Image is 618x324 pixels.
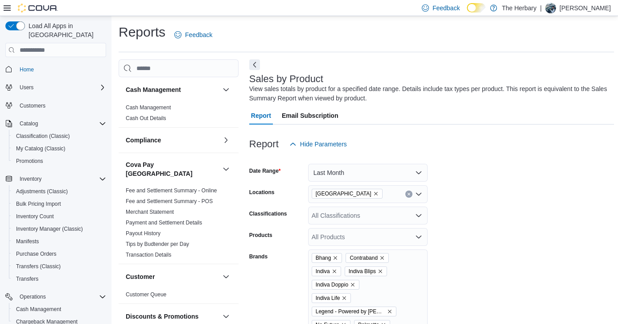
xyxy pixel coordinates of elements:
[16,275,38,282] span: Transfers
[12,211,58,222] a: Inventory Count
[9,142,110,155] button: My Catalog (Classic)
[126,230,161,237] a: Payout History
[9,273,110,285] button: Transfers
[2,291,110,303] button: Operations
[312,307,396,316] span: Legend - Powered by Indiva
[126,136,161,145] h3: Compliance
[2,62,110,75] button: Home
[433,4,460,12] span: Feedback
[16,118,106,129] span: Catalog
[126,187,217,194] a: Fee and Settlement Summary - Online
[378,269,383,274] button: Remove Indiva Blips from selection in this group
[545,3,556,13] div: Brandon Eddie
[2,117,110,130] button: Catalog
[126,85,181,94] h3: Cash Management
[12,261,64,272] a: Transfers (Classic)
[249,59,260,70] button: Next
[9,223,110,235] button: Inventory Manager (Classic)
[12,131,106,141] span: Classification (Classic)
[312,189,383,199] span: Ottawa
[12,143,106,154] span: My Catalog (Classic)
[12,304,106,315] span: Cash Management
[16,238,39,245] span: Manifests
[126,241,189,248] span: Tips by Budtender per Day
[342,295,347,301] button: Remove Indiva Life from selection in this group
[249,167,281,174] label: Date Range
[12,304,65,315] a: Cash Management
[12,199,65,209] a: Bulk Pricing Import
[12,199,106,209] span: Bulk Pricing Import
[316,280,348,289] span: Indiva Doppio
[308,164,428,182] button: Last Month
[126,220,202,226] a: Payment and Settlement Details
[16,82,37,93] button: Users
[126,272,155,281] h3: Customer
[16,263,61,270] span: Transfers (Classic)
[9,130,110,142] button: Classification (Classic)
[20,120,38,127] span: Catalog
[119,185,239,264] div: Cova Pay [GEOGRAPHIC_DATA]
[373,191,379,196] button: Remove Ottawa from selection in this group
[282,107,338,125] span: Email Subscription
[221,84,231,95] button: Cash Management
[12,186,71,197] a: Adjustments (Classic)
[16,306,61,313] span: Cash Management
[221,271,231,282] button: Customer
[467,3,486,12] input: Dark Mode
[20,84,33,91] span: Users
[16,291,49,302] button: Operations
[332,269,337,274] button: Remove Indiva from selection in this group
[126,160,219,178] h3: Cova Pay [GEOGRAPHIC_DATA]
[9,303,110,316] button: Cash Management
[16,174,45,184] button: Inventory
[126,115,166,121] a: Cash Out Details
[350,282,355,287] button: Remove Indiva Doppio from selection in this group
[350,253,378,262] span: Contraband
[126,291,166,298] a: Customer Queue
[119,289,239,303] div: Customer
[126,187,217,194] span: Fee and Settlement Summary - Online
[415,233,422,241] button: Open list of options
[16,200,61,208] span: Bulk Pricing Import
[9,210,110,223] button: Inventory Count
[249,232,272,239] label: Products
[12,156,106,166] span: Promotions
[12,261,106,272] span: Transfers (Classic)
[126,230,161,237] span: Payout History
[9,185,110,198] button: Adjustments (Classic)
[126,136,219,145] button: Compliance
[16,118,41,129] button: Catalog
[349,267,376,276] span: Indiva Blips
[405,191,412,198] button: Clear input
[12,224,87,234] a: Inventory Manager (Classic)
[126,198,213,205] span: Fee and Settlement Summary - POS
[126,209,174,215] a: Merchant Statement
[126,272,219,281] button: Customer
[126,198,213,204] a: Fee and Settlement Summary - POS
[126,115,166,122] span: Cash Out Details
[126,312,219,321] button: Discounts & Promotions
[2,81,110,94] button: Users
[249,253,268,260] label: Brands
[16,291,106,302] span: Operations
[2,173,110,185] button: Inventory
[126,104,171,111] a: Cash Management
[12,249,106,259] span: Purchase Orders
[316,267,330,276] span: Indiva
[16,64,37,75] a: Home
[300,140,347,149] span: Hide Parameters
[251,107,271,125] span: Report
[12,236,42,247] a: Manifests
[312,253,342,263] span: Bhang
[16,145,66,152] span: My Catalog (Classic)
[415,191,422,198] button: Open list of options
[12,211,106,222] span: Inventory Count
[25,21,106,39] span: Load All Apps in [GEOGRAPHIC_DATA]
[316,189,371,198] span: [GEOGRAPHIC_DATA]
[16,100,49,111] a: Customers
[126,252,171,258] a: Transaction Details
[126,291,166,298] span: Customer Queue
